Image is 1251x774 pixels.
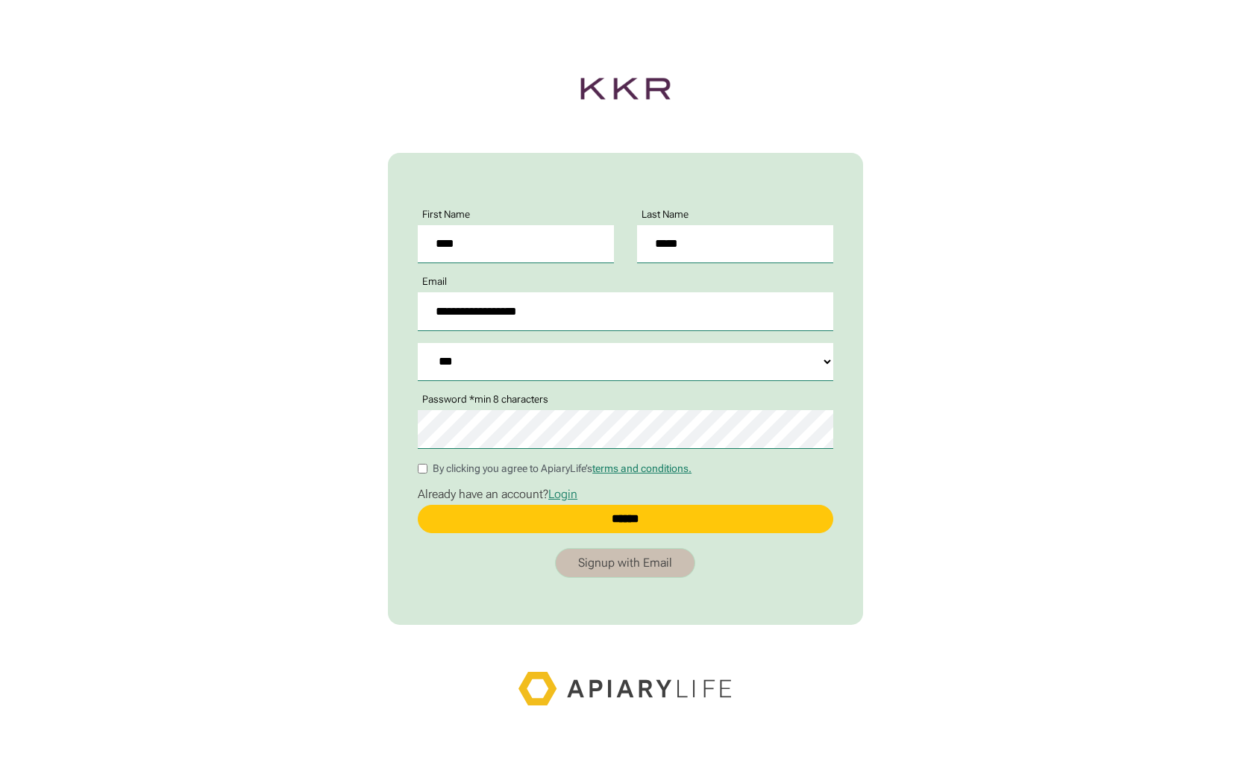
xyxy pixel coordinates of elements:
label: Last Name [637,210,694,221]
label: First Name [418,210,475,221]
div: Signup with Email [578,556,672,570]
a: Login [548,487,577,501]
input: By clicking you agree to ApiaryLife’sterms and conditions. [418,464,427,473]
label: Password *min 8 characters [418,394,554,406]
a: terms and conditions. [592,462,692,474]
form: signup [418,189,833,533]
label: Email [418,277,452,288]
p: Already have an account? [418,487,833,502]
span: By clicking you agree to ApiaryLife’s [433,462,692,475]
